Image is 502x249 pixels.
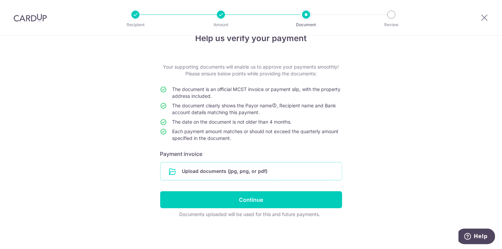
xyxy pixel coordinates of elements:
[281,21,331,28] p: Document
[160,32,342,45] h4: Help us verify your payment
[160,150,342,158] h6: Payment invoice
[160,211,339,218] div: Documents uploaded will be used for this and future payments.
[459,229,495,246] iframe: Opens a widget where you can find more information
[160,191,342,208] input: Continue
[160,162,342,180] div: Upload documents (jpg, png, or pdf)
[172,128,339,141] span: Each payment amount matches or should not exceed the quarterly amount specified in the document.
[160,64,342,77] p: Your supporting documents will enable us to approve your payments smoothly! Please ensure below p...
[172,103,336,115] span: The document clearly shows the Payor name , Recipient name and Bank account details matching this...
[110,21,161,28] p: Recipient
[172,119,292,125] span: The date on the document is not older than 4 months.
[366,21,416,28] p: Review
[14,14,47,22] img: CardUp
[172,86,341,99] span: The document is an official MCST invoice or payment slip, with the property address included.
[196,21,246,28] p: Amount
